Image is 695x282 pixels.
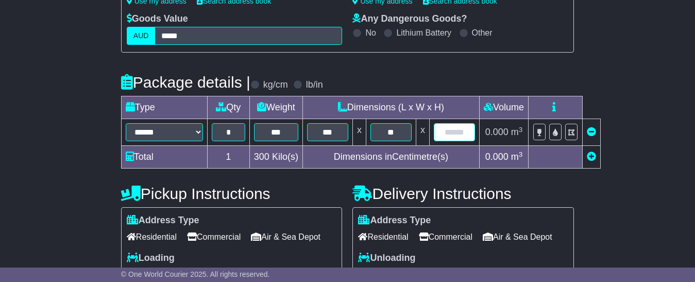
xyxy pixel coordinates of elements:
span: Residential [127,229,177,245]
td: Qty [207,96,249,119]
label: Goods Value [127,13,188,25]
h4: Pickup Instructions [121,185,343,202]
span: m [511,152,523,162]
label: Unloading [358,253,415,264]
span: Commercial [419,229,472,245]
td: 1 [207,146,249,169]
td: x [416,119,429,146]
label: Loading [127,253,175,264]
td: Kilo(s) [249,146,302,169]
span: © One World Courier 2025. All rights reserved. [121,270,270,278]
td: Type [121,96,207,119]
label: AUD [127,27,156,45]
span: 0.000 [485,152,508,162]
label: Any Dangerous Goods? [352,13,467,25]
h4: Delivery Instructions [352,185,574,202]
span: Commercial [187,229,241,245]
td: x [352,119,366,146]
label: No [365,28,376,38]
span: 300 [254,152,269,162]
label: kg/cm [263,79,288,91]
sup: 3 [519,151,523,158]
span: Air & Sea Depot [251,229,320,245]
td: Dimensions (L x W x H) [302,96,479,119]
span: m [511,127,523,137]
span: Residential [358,229,408,245]
a: Remove this item [587,127,596,137]
label: Lithium Battery [396,28,451,38]
td: Weight [249,96,302,119]
a: Add new item [587,152,596,162]
label: Address Type [127,215,199,226]
span: 0.000 [485,127,508,137]
label: lb/in [306,79,323,91]
td: Total [121,146,207,169]
td: Volume [479,96,528,119]
span: Air & Sea Depot [483,229,552,245]
td: Dimensions in Centimetre(s) [302,146,479,169]
label: Address Type [358,215,431,226]
h4: Package details | [121,74,250,91]
label: Other [472,28,493,38]
sup: 3 [519,126,523,134]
